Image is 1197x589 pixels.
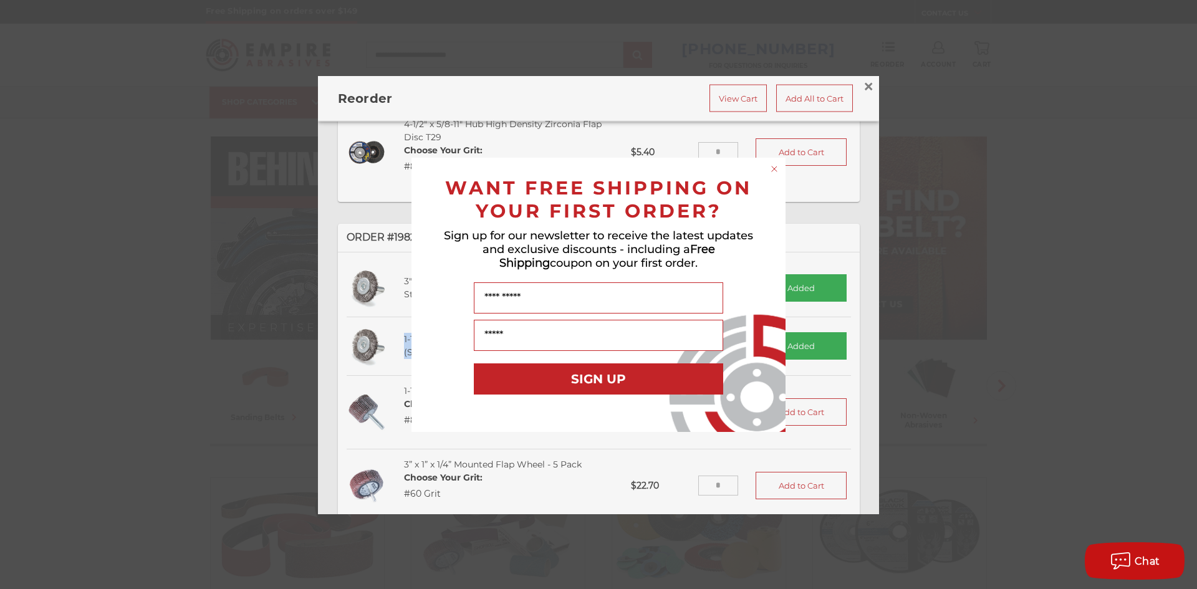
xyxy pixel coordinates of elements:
span: WANT FREE SHIPPING ON YOUR FIRST ORDER? [445,176,752,223]
button: SIGN UP [474,363,723,395]
span: Chat [1135,555,1160,567]
button: Close dialog [768,163,781,175]
span: Sign up for our newsletter to receive the latest updates and exclusive discounts - including a co... [444,229,753,270]
span: Free Shipping [499,242,715,270]
button: Chat [1085,542,1185,580]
